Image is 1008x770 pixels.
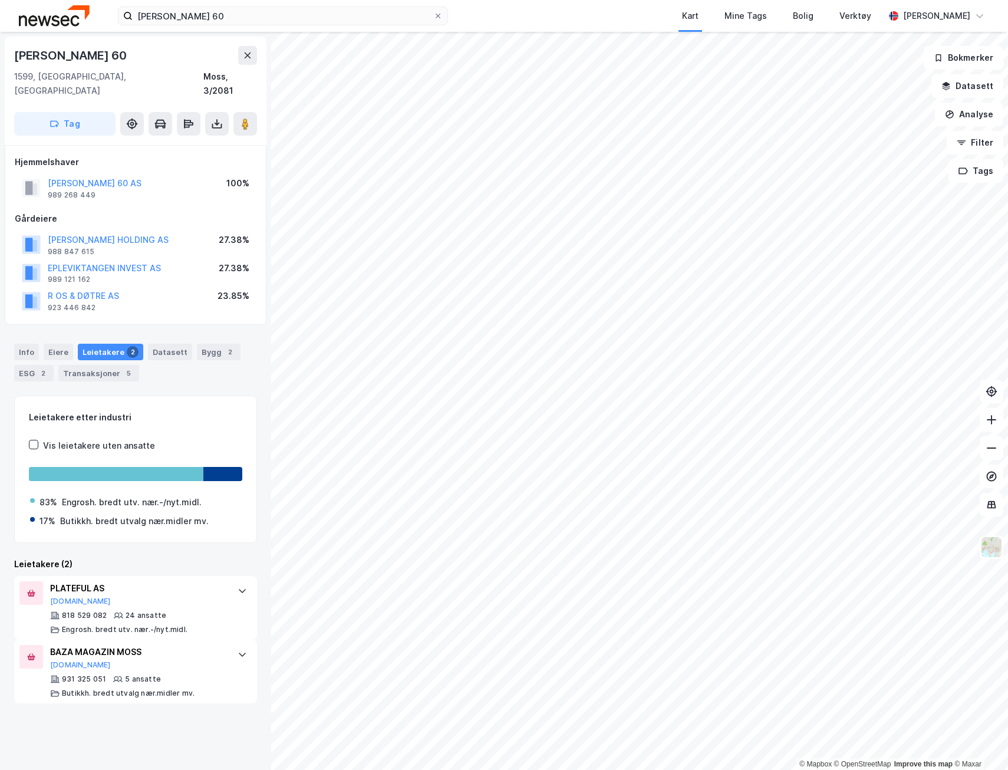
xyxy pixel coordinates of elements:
[14,46,129,65] div: [PERSON_NAME] 60
[133,7,433,25] input: Søk på adresse, matrikkel, gårdeiere, leietakere eller personer
[219,261,249,275] div: 27.38%
[935,103,1003,126] button: Analyse
[37,367,49,379] div: 2
[60,514,209,528] div: Butikkh. bredt utvalg nær.midler mv.
[50,597,111,606] button: [DOMAIN_NAME]
[15,155,256,169] div: Hjemmelshaver
[48,247,94,256] div: 988 847 615
[39,495,57,509] div: 83%
[949,713,1008,770] div: Kontrollprogram for chat
[125,674,161,684] div: 5 ansatte
[58,365,139,381] div: Transaksjoner
[799,760,832,768] a: Mapbox
[947,131,1003,154] button: Filter
[839,9,871,23] div: Verktøy
[226,176,249,190] div: 100%
[39,514,55,528] div: 17%
[127,346,139,358] div: 2
[218,289,249,303] div: 23.85%
[123,367,134,379] div: 5
[948,159,1003,183] button: Tags
[48,303,95,312] div: 923 446 842
[62,625,187,634] div: Engrosh. bredt utv. nær.-/nyt.midl.
[43,439,155,453] div: Vis leietakere uten ansatte
[14,344,39,360] div: Info
[48,275,90,284] div: 989 121 162
[219,233,249,247] div: 27.38%
[48,190,95,200] div: 989 268 449
[834,760,891,768] a: OpenStreetMap
[980,536,1003,558] img: Z
[224,346,236,358] div: 2
[78,344,143,360] div: Leietakere
[50,645,226,659] div: BAZA MAGAZIN MOSS
[931,74,1003,98] button: Datasett
[682,9,699,23] div: Kart
[148,344,192,360] div: Datasett
[924,46,1003,70] button: Bokmerker
[14,70,203,98] div: 1599, [GEOGRAPHIC_DATA], [GEOGRAPHIC_DATA]
[50,660,111,670] button: [DOMAIN_NAME]
[62,674,106,684] div: 931 325 051
[62,689,195,698] div: Butikkh. bredt utvalg nær.midler mv.
[903,9,970,23] div: [PERSON_NAME]
[29,410,242,425] div: Leietakere etter industri
[126,611,166,620] div: 24 ansatte
[14,112,116,136] button: Tag
[14,365,54,381] div: ESG
[62,611,107,620] div: 818 529 082
[19,5,90,26] img: newsec-logo.f6e21ccffca1b3a03d2d.png
[62,495,202,509] div: Engrosh. bredt utv. nær.-/nyt.midl.
[203,70,257,98] div: Moss, 3/2081
[50,581,226,595] div: PLATEFUL AS
[724,9,767,23] div: Mine Tags
[14,557,257,571] div: Leietakere (2)
[949,713,1008,770] iframe: Chat Widget
[894,760,953,768] a: Improve this map
[44,344,73,360] div: Eiere
[197,344,241,360] div: Bygg
[793,9,813,23] div: Bolig
[15,212,256,226] div: Gårdeiere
